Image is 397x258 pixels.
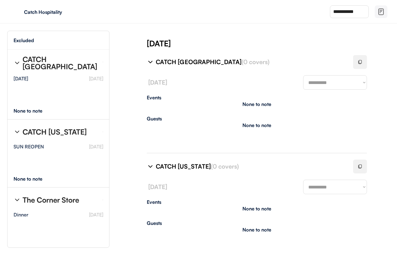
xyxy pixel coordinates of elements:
div: CATCH [GEOGRAPHIC_DATA] [156,58,346,66]
font: [DATE] [148,183,167,191]
div: None to note [14,176,54,181]
div: Guests [147,221,367,225]
div: None to note [242,206,271,211]
font: [DATE] [89,144,103,150]
div: CATCH [GEOGRAPHIC_DATA] [23,56,98,70]
font: (0 covers) [242,58,269,66]
img: chevron-right%20%281%29.svg [147,163,154,170]
div: The Corner Store [23,196,79,204]
div: Catch Hospitality [24,10,100,14]
img: chevron-right%20%281%29.svg [14,59,21,67]
div: SUN REOPEN [14,144,44,149]
font: [DATE] [148,79,167,86]
font: [DATE] [89,76,103,82]
div: Guests [147,116,367,121]
img: chevron-right%20%281%29.svg [147,58,154,66]
div: Dinner [14,212,28,217]
div: None to note [242,227,271,232]
div: [DATE] [14,76,28,81]
div: [DATE] [147,38,397,49]
img: chevron-right%20%281%29.svg [14,128,21,135]
div: CATCH [US_STATE] [156,162,346,171]
img: file-02.svg [377,8,385,15]
div: Excluded [14,38,34,43]
div: None to note [242,102,271,107]
img: chevron-right%20%281%29.svg [14,196,21,204]
div: CATCH [US_STATE] [23,128,87,135]
font: [DATE] [89,212,103,218]
div: None to note [14,108,54,113]
div: Events [147,95,367,100]
img: yH5BAEAAAAALAAAAAABAAEAAAIBRAA7 [12,7,22,17]
font: (0 covers) [211,163,239,170]
div: None to note [242,123,271,128]
div: Events [147,200,367,204]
